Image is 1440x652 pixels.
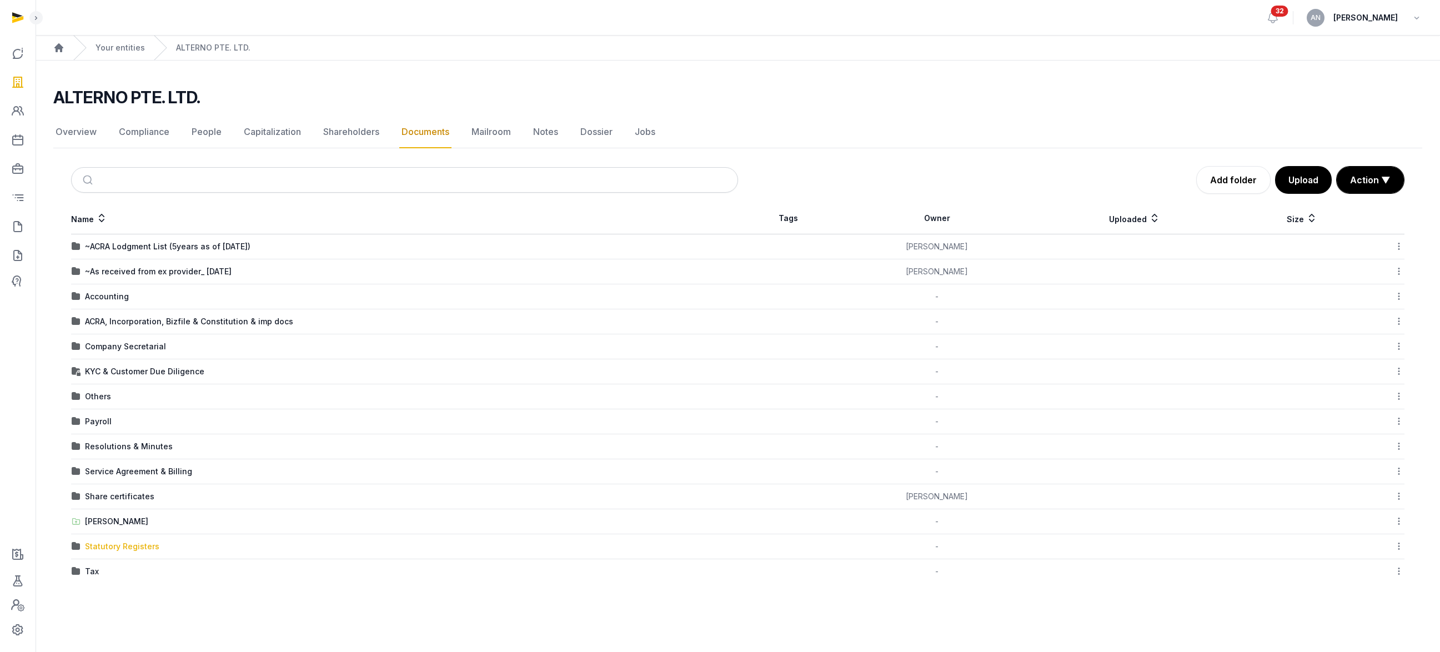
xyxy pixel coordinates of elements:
img: folder.svg [72,417,81,426]
span: AN [1311,14,1321,21]
img: folder.svg [72,492,81,501]
td: [PERSON_NAME] [839,234,1035,259]
td: - [839,559,1035,584]
span: [PERSON_NAME] [1333,11,1398,24]
button: Action ▼ [1337,167,1404,193]
td: - [839,309,1035,334]
a: Documents [399,116,451,148]
div: Tax [85,566,99,577]
img: folder.svg [72,292,81,301]
div: ~ACRA Lodgment List (5years as of [DATE]) [85,241,250,252]
a: Add folder [1196,166,1271,194]
td: - [839,409,1035,434]
img: folder.svg [72,567,81,576]
div: Others [85,391,111,402]
img: folder.svg [72,392,81,401]
td: [PERSON_NAME] [839,484,1035,509]
a: Shareholders [321,116,382,148]
a: Mailroom [469,116,513,148]
th: Uploaded [1035,203,1235,234]
div: Resolutions & Minutes [85,441,173,452]
a: Your entities [96,42,145,53]
h2: ALTERNO PTE. LTD. [53,87,200,107]
span: 32 [1271,6,1288,17]
a: Compliance [117,116,172,148]
img: folder.svg [72,342,81,351]
img: folder-locked-icon.svg [72,367,81,376]
div: Accounting [85,291,129,302]
td: - [839,434,1035,459]
a: Overview [53,116,99,148]
div: Payroll [85,416,112,427]
img: folder-upload.svg [72,517,81,526]
div: [PERSON_NAME] [85,516,148,527]
img: folder.svg [72,242,81,251]
th: Owner [839,203,1035,234]
a: Notes [531,116,560,148]
div: Share certificates [85,491,154,502]
img: folder.svg [72,542,81,551]
img: folder.svg [72,467,81,476]
button: AN [1307,9,1324,27]
td: - [839,384,1035,409]
a: Dossier [578,116,615,148]
div: KYC & Customer Due Diligence [85,366,204,377]
a: People [189,116,224,148]
img: folder.svg [72,442,81,451]
td: [PERSON_NAME] [839,259,1035,284]
th: Name [71,203,738,234]
div: Statutory Registers [85,541,159,552]
div: Service Agreement & Billing [85,466,192,477]
nav: Breadcrumb [36,36,1440,61]
a: Capitalization [242,116,303,148]
td: - [839,459,1035,484]
td: - [839,534,1035,559]
a: ALTERNO PTE. LTD. [176,42,250,53]
th: Size [1235,203,1370,234]
td: - [839,284,1035,309]
img: folder.svg [72,267,81,276]
div: ~As received from ex provider_ [DATE] [85,266,232,277]
button: Upload [1275,166,1332,194]
a: Jobs [633,116,658,148]
img: folder.svg [72,317,81,326]
td: - [839,334,1035,359]
div: Company Secretarial [85,341,166,352]
nav: Tabs [53,116,1422,148]
td: - [839,359,1035,384]
td: - [839,509,1035,534]
th: Tags [738,203,840,234]
div: ACRA, Incorporation, Bizfile & Constitution & imp docs [85,316,293,327]
button: Submit [76,168,102,192]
